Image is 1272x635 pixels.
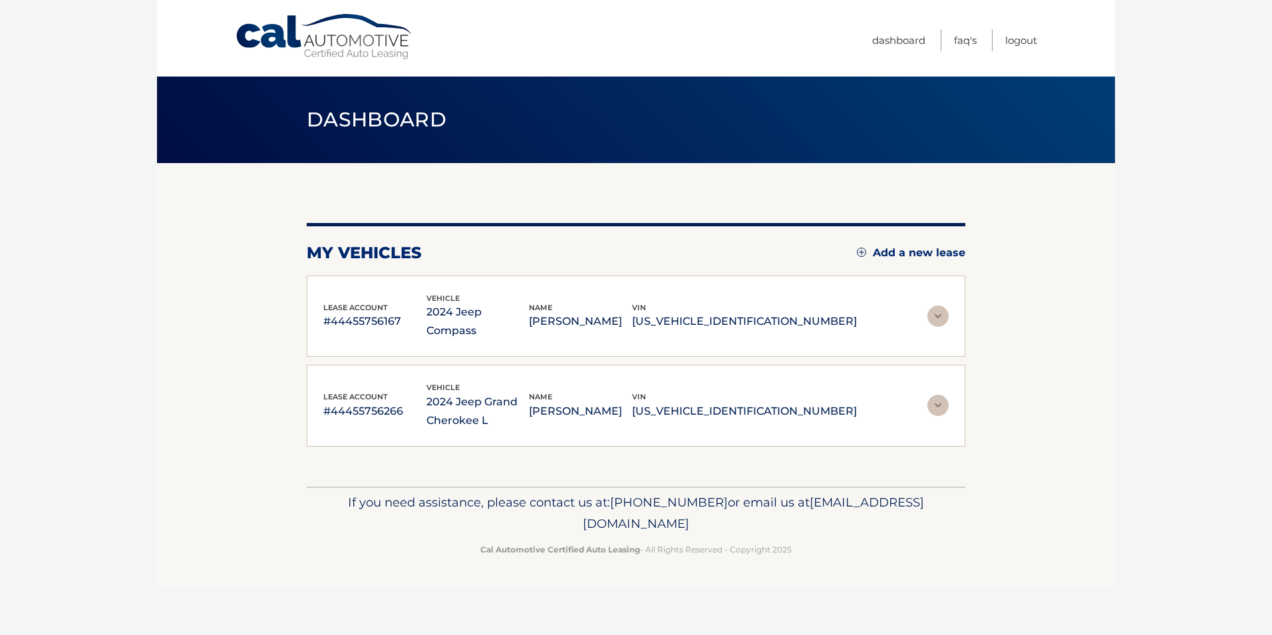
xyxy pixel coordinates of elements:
p: 2024 Jeep Compass [426,303,530,340]
p: [US_VEHICLE_IDENTIFICATION_NUMBER] [632,402,857,421]
p: #44455756266 [323,402,426,421]
strong: Cal Automotive Certified Auto Leasing [480,544,640,554]
span: vehicle [426,383,460,392]
a: Logout [1005,29,1037,51]
p: - All Rights Reserved - Copyright 2025 [315,542,957,556]
a: Cal Automotive [235,13,414,61]
span: name [529,303,552,312]
span: lease account [323,303,388,312]
span: [PHONE_NUMBER] [610,495,728,510]
img: accordion-rest.svg [927,306,949,327]
span: vehicle [426,294,460,303]
span: vin [632,392,646,401]
span: [EMAIL_ADDRESS][DOMAIN_NAME] [583,495,924,531]
p: [US_VEHICLE_IDENTIFICATION_NUMBER] [632,312,857,331]
p: 2024 Jeep Grand Cherokee L [426,393,530,430]
span: Dashboard [307,107,446,132]
img: add.svg [857,248,866,257]
p: If you need assistance, please contact us at: or email us at [315,492,957,534]
p: [PERSON_NAME] [529,312,632,331]
a: Dashboard [872,29,925,51]
span: vin [632,303,646,312]
img: accordion-rest.svg [927,395,949,416]
p: #44455756167 [323,312,426,331]
span: lease account [323,392,388,401]
a: FAQ's [954,29,977,51]
span: name [529,392,552,401]
h2: my vehicles [307,243,422,263]
a: Add a new lease [857,246,965,260]
p: [PERSON_NAME] [529,402,632,421]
